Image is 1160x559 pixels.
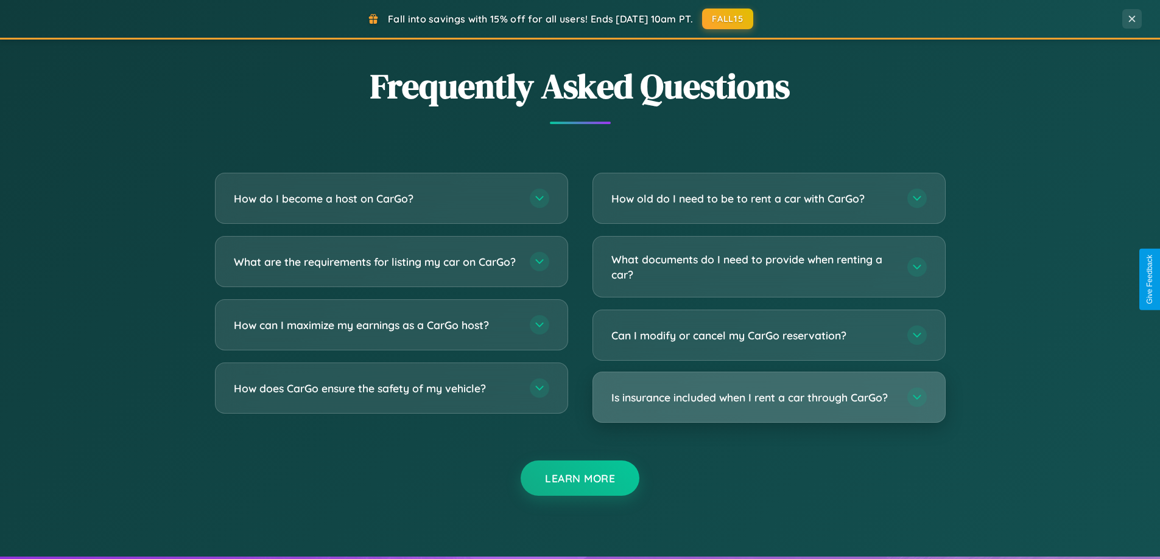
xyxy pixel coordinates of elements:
h3: How do I become a host on CarGo? [234,191,518,206]
button: FALL15 [702,9,753,29]
div: Give Feedback [1145,255,1154,304]
button: Learn More [521,460,639,496]
h3: How does CarGo ensure the safety of my vehicle? [234,381,518,396]
h3: Can I modify or cancel my CarGo reservation? [611,328,895,343]
h2: Frequently Asked Questions [215,63,946,109]
h3: How can I maximize my earnings as a CarGo host? [234,318,518,333]
h3: How old do I need to be to rent a car with CarGo? [611,191,895,206]
h3: Is insurance included when I rent a car through CarGo? [611,390,895,405]
h3: What documents do I need to provide when renting a car? [611,252,895,282]
span: Fall into savings with 15% off for all users! Ends [DATE] 10am PT. [388,13,693,25]
h3: What are the requirements for listing my car on CarGo? [234,254,518,269]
